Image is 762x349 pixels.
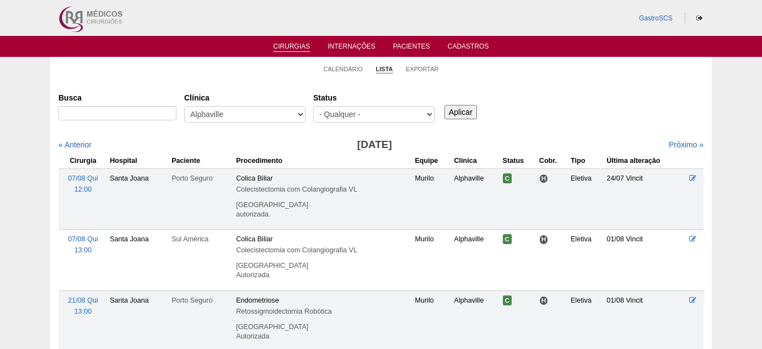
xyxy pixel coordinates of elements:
[58,153,108,169] th: Cirurgia
[273,43,310,52] a: Cirurgias
[539,174,549,183] span: Hospital
[324,65,363,73] a: Calendário
[406,65,439,73] a: Exportar
[74,308,92,315] span: 13:00
[639,14,673,22] a: GastroSCS
[503,234,512,244] span: Confirmada
[236,306,410,317] div: Retossigmoidectomia Robótica
[236,184,410,195] div: Colecistectomia com Colangiografia VL
[376,65,393,73] a: Lista
[213,137,536,153] h3: [DATE]
[696,15,702,22] i: Sair
[503,173,512,183] span: Confirmada
[234,168,412,229] td: Colica Biliar
[171,295,232,306] div: Porto Seguro
[58,140,92,149] a: « Anterior
[393,43,430,54] a: Pacientes
[604,230,687,290] td: 01/08 Vincit
[169,153,234,169] th: Paciente
[108,153,169,169] th: Hospital
[74,186,92,193] span: 12:00
[669,140,704,149] a: Próximo »
[236,245,410,256] div: Colecistectomia com Colangiografia VL
[171,173,232,184] div: Porto Seguro
[539,296,549,305] span: Hospital
[58,92,176,103] label: Busca
[68,174,98,193] a: 07/08 Qui 12:00
[412,168,452,229] td: Murilo
[234,153,412,169] th: Procedimento
[58,106,176,120] input: Digite os termos que você deseja procurar.
[313,92,434,103] label: Status
[412,230,452,290] td: Murilo
[236,200,410,219] p: [GEOGRAPHIC_DATA] autorizada.
[68,235,98,243] span: 07/08 Qui
[503,295,512,305] span: Confirmada
[412,153,452,169] th: Equipe
[171,234,232,245] div: Sul América
[108,230,169,290] td: Santa Joana
[236,322,410,341] p: [GEOGRAPHIC_DATA] Autorizada
[452,168,501,229] td: Alphaville
[568,168,604,229] td: Eletiva
[604,168,687,229] td: 24/07 Vincit
[568,153,604,169] th: Tipo
[604,153,687,169] th: Última alteração
[448,43,489,54] a: Cadastros
[68,297,98,315] a: 21/08 Qui 13:00
[539,235,549,244] span: Hospital
[234,230,412,290] td: Colica Biliar
[68,174,98,182] span: 07/08 Qui
[184,92,305,103] label: Clínica
[452,153,501,169] th: Clínica
[537,153,568,169] th: Cobr.
[68,297,98,304] span: 21/08 Qui
[689,235,696,243] a: Editar
[236,261,410,280] p: [GEOGRAPHIC_DATA] Autorizada
[74,246,92,254] span: 13:00
[452,230,501,290] td: Alphaville
[689,297,696,304] a: Editar
[568,230,604,290] td: Eletiva
[501,153,537,169] th: Status
[328,43,375,54] a: Internações
[689,174,696,182] a: Editar
[444,105,477,119] input: Aplicar
[68,235,98,254] a: 07/08 Qui 13:00
[108,168,169,229] td: Santa Joana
